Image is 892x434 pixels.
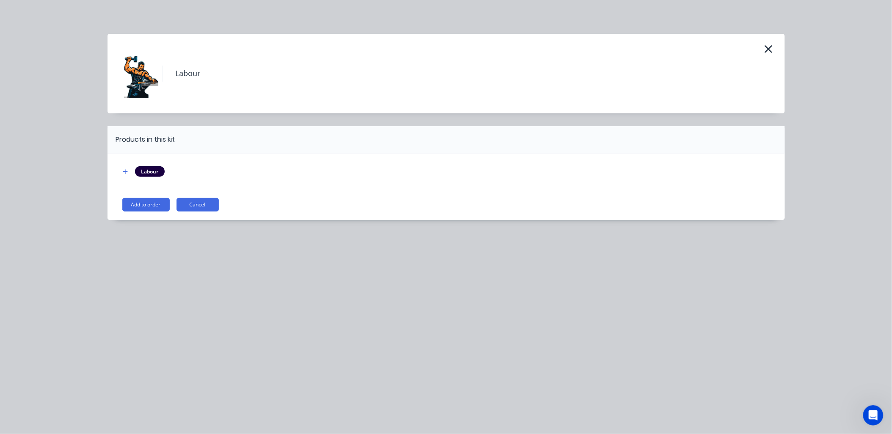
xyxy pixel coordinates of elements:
div: Products in this kit [116,135,175,145]
div: Labour [135,166,165,176]
button: Add to order [122,198,170,212]
iframe: Intercom live chat [863,405,884,426]
h4: Labour [163,66,201,82]
button: Cancel [177,198,219,212]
